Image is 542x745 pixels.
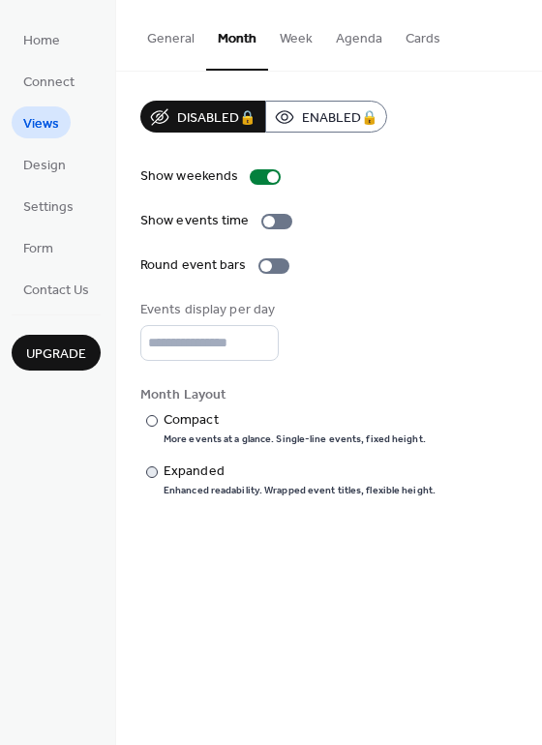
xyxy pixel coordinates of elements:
div: Enhanced readability. Wrapped event titles, flexible height. [164,484,436,497]
span: Contact Us [23,281,89,301]
div: Round event bars [140,255,247,276]
a: Connect [12,65,86,97]
a: Form [12,231,65,263]
div: Compact [164,410,422,431]
span: Home [23,31,60,51]
a: Settings [12,190,85,222]
a: Home [12,23,72,55]
span: Settings [23,197,74,218]
button: Upgrade [12,335,101,371]
span: Form [23,239,53,259]
a: Contact Us [12,273,101,305]
span: Design [23,156,66,176]
span: Upgrade [26,344,86,365]
a: Views [12,106,71,138]
div: Expanded [164,462,432,482]
div: Show events time [140,211,250,231]
div: More events at a glance. Single-line events, fixed height. [164,432,426,446]
span: Connect [23,73,75,93]
span: Views [23,114,59,134]
div: Events display per day [140,300,275,320]
div: Month Layout [140,385,514,405]
div: Show weekends [140,166,238,187]
a: Design [12,148,77,180]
